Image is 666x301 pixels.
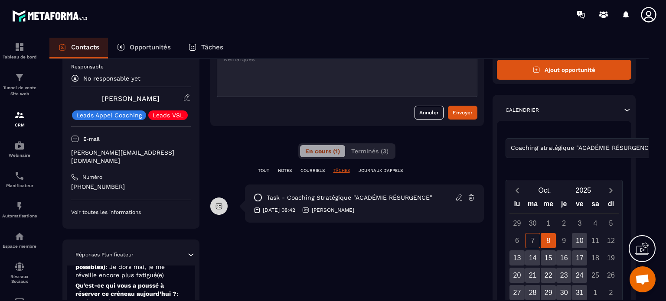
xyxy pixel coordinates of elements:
span: Coaching stratégique "ACADÉMIE RÉSURGENCE" [509,143,657,153]
div: 25 [588,268,603,283]
div: ve [572,198,588,213]
div: 11 [588,233,603,248]
p: Espace membre [2,244,37,249]
p: JOURNAUX D'APPELS [359,168,403,174]
div: 2 [603,285,618,300]
p: [PHONE_NUMBER] [71,183,191,191]
div: 8 [541,233,556,248]
p: [PERSON_NAME] [312,207,354,214]
img: automations [14,140,25,151]
div: je [556,198,572,213]
div: 27 [509,285,525,300]
a: automationsautomationsWebinaire [2,134,37,164]
div: 30 [556,285,571,300]
div: 2 [556,216,571,231]
div: 6 [509,233,525,248]
div: 14 [525,250,540,265]
button: Annuler [415,106,444,120]
div: di [603,198,619,213]
div: sa [588,198,603,213]
p: COURRIELS [300,168,325,174]
img: logo [12,8,90,24]
button: Open months overlay [526,183,564,198]
div: 20 [509,268,525,283]
img: automations [14,201,25,211]
a: schedulerschedulerPlanificateur [2,164,37,194]
img: scheduler [14,171,25,181]
p: Calendrier [506,107,539,113]
p: Tunnel de vente Site web [2,85,37,97]
div: 17 [572,250,587,265]
p: Numéro [82,174,102,181]
p: Tâches [201,43,223,51]
p: Planificateur [2,183,37,188]
p: [DATE] 08:42 [263,207,295,214]
button: Next month [603,184,619,196]
div: 13 [509,250,525,265]
img: social-network [14,262,25,272]
div: 23 [556,268,571,283]
span: Terminés (3) [351,148,388,155]
div: 29 [509,216,525,231]
div: 26 [603,268,618,283]
p: task - Coaching stratégique "ACADÉMIE RÉSURGENCE" [267,194,432,202]
div: 22 [541,268,556,283]
p: TOUT [258,168,269,174]
img: automations [14,231,25,242]
button: Ajout opportunité [497,60,632,80]
div: 16 [556,250,571,265]
p: Leads VSL [153,112,183,118]
button: Open years overlay [564,183,603,198]
div: lu [509,198,525,213]
p: Tableau de bord [2,55,37,59]
a: automationsautomationsAutomatisations [2,194,37,225]
img: formation [14,72,25,83]
div: Envoyer [453,108,473,117]
div: Calendar days [509,216,619,300]
a: automationsautomationsEspace membre [2,225,37,255]
p: Opportunités [130,43,171,51]
a: formationformationTunnel de vente Site web [2,66,37,104]
div: 3 [572,216,587,231]
p: Responsable [71,63,191,70]
a: social-networksocial-networkRéseaux Sociaux [2,255,37,290]
p: TÂCHES [333,168,350,174]
a: formationformationTableau de bord [2,36,37,66]
div: 12 [603,233,618,248]
div: 9 [556,233,571,248]
p: Webinaire [2,153,37,158]
div: Ouvrir le chat [630,266,656,292]
a: formationformationCRM [2,104,37,134]
div: 1 [588,285,603,300]
p: CRM [2,123,37,127]
a: [PERSON_NAME] [102,94,160,103]
div: 28 [525,285,540,300]
div: Calendar wrapper [509,198,619,300]
div: 21 [525,268,540,283]
div: 24 [572,268,587,283]
div: 7 [525,233,540,248]
div: 4 [588,216,603,231]
div: 10 [572,233,587,248]
p: Réponses Planificateur [75,251,134,258]
p: E-mail [83,136,100,142]
span: En cours (1) [305,148,340,155]
p: Contacts [71,43,99,51]
div: me [541,198,556,213]
div: ma [525,198,541,213]
div: 5 [603,216,618,231]
a: Opportunités [108,38,180,58]
button: Terminés (3) [346,145,394,157]
p: Voir toutes les informations [71,209,191,216]
div: 19 [603,250,618,265]
div: 1 [541,216,556,231]
div: 31 [572,285,587,300]
div: 30 [525,216,540,231]
div: 29 [541,285,556,300]
p: [PERSON_NAME][EMAIL_ADDRESS][DOMAIN_NAME] [71,149,191,165]
a: Tâches [180,38,232,58]
button: Previous month [509,184,526,196]
a: Contacts [49,38,108,58]
div: 15 [541,250,556,265]
button: Envoyer [448,106,477,120]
